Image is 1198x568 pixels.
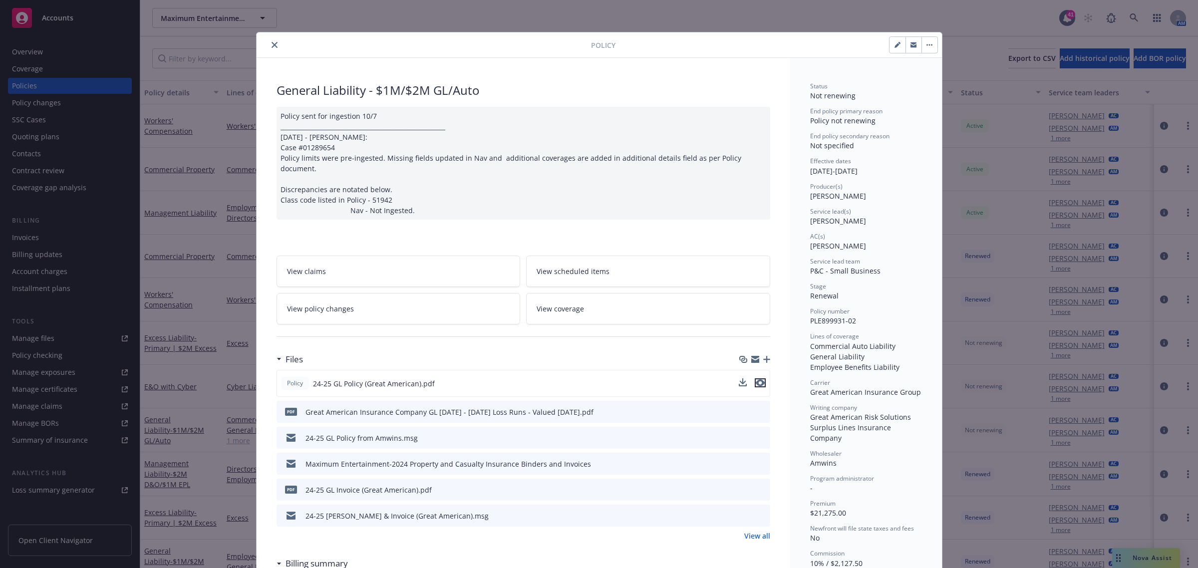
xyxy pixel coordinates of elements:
div: General Liability - $1M/$2M GL/Auto [277,82,770,99]
a: View claims [277,256,521,287]
a: View policy changes [277,293,521,324]
button: preview file [757,511,766,521]
span: Policy [591,40,615,50]
div: Great American Insurance Company GL [DATE] - [DATE] Loss Runs - Valued [DATE].pdf [305,407,594,417]
span: - [810,483,813,493]
button: preview file [755,378,766,387]
div: Maximum Entertainment-2024 Property and Casualty Insurance Binders and Invoices [305,459,591,469]
button: download file [741,511,749,521]
span: 24-25 GL Policy (Great American).pdf [313,378,435,389]
span: Commission [810,549,845,558]
span: P&C - Small Business [810,266,881,276]
span: Wholesaler [810,449,842,458]
div: Files [277,353,303,366]
span: Lines of coverage [810,332,859,340]
span: View coverage [537,303,584,314]
span: Great American Risk Solutions Surplus Lines Insurance Company [810,412,913,443]
span: Service lead(s) [810,207,851,216]
span: Policy number [810,307,850,315]
span: End policy secondary reason [810,132,890,140]
div: 24-25 GL Policy from Amwins.msg [305,433,418,443]
button: close [269,39,281,51]
span: [PERSON_NAME] [810,216,866,226]
span: View policy changes [287,303,354,314]
span: Great American Insurance Group [810,387,921,397]
span: Writing company [810,403,857,412]
button: download file [739,378,747,386]
button: download file [739,378,747,389]
span: Not specified [810,141,854,150]
a: View all [744,531,770,541]
span: $21,275.00 [810,508,846,518]
button: download file [741,407,749,417]
div: 24-25 GL Invoice (Great American).pdf [305,485,432,495]
span: Effective dates [810,157,851,165]
div: [DATE] - [DATE] [810,157,922,176]
span: Not renewing [810,91,856,100]
div: Commercial Auto Liability [810,341,922,351]
div: 24-25 [PERSON_NAME] & Invoice (Great American).msg [305,511,489,521]
div: Policy sent for ingestion 10/7 _______________________________________________________ [DATE] - [... [277,107,770,220]
span: Policy not renewing [810,116,876,125]
button: download file [741,485,749,495]
span: Program administrator [810,474,874,483]
span: PLE899931-02 [810,316,856,325]
span: Newfront will file state taxes and fees [810,524,914,533]
a: View scheduled items [526,256,770,287]
span: Producer(s) [810,182,843,191]
span: View claims [287,266,326,277]
button: download file [741,459,749,469]
span: No [810,533,820,543]
span: Status [810,82,828,90]
h3: Files [286,353,303,366]
span: 10% / $2,127.50 [810,559,863,568]
span: [PERSON_NAME] [810,241,866,251]
a: View coverage [526,293,770,324]
button: preview file [757,459,766,469]
span: Service lead team [810,257,860,266]
span: Policy [285,379,305,388]
button: preview file [755,378,766,389]
span: Premium [810,499,836,508]
span: End policy primary reason [810,107,883,115]
div: Employee Benefits Liability [810,362,922,372]
button: preview file [757,485,766,495]
span: Carrier [810,378,830,387]
span: pdf [285,486,297,493]
span: Amwins [810,458,837,468]
span: AC(s) [810,232,825,241]
button: preview file [757,433,766,443]
span: [PERSON_NAME] [810,191,866,201]
span: Renewal [810,291,839,300]
div: General Liability [810,351,922,362]
span: View scheduled items [537,266,609,277]
span: pdf [285,408,297,415]
span: Stage [810,282,826,290]
button: preview file [757,407,766,417]
button: download file [741,433,749,443]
